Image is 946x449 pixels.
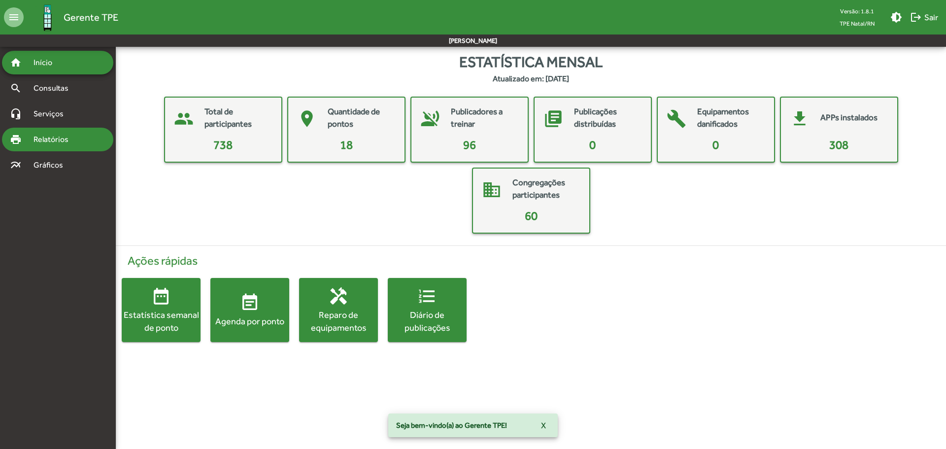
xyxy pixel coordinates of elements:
[910,8,938,26] span: Sair
[210,278,289,342] button: Agenda por ponto
[328,105,395,131] mat-card-title: Quantidade de pontos
[574,105,641,131] mat-card-title: Publicações distribuídas
[589,138,596,151] span: 0
[829,138,848,151] span: 308
[4,7,24,27] mat-icon: menu
[396,420,507,430] span: Seja bem-vindo(a) ao Gerente TPE!
[662,104,691,134] mat-icon: build
[451,105,518,131] mat-card-title: Publicadores a treinar
[10,82,22,94] mat-icon: search
[122,254,940,268] h4: Ações rápidas
[151,286,171,306] mat-icon: date_range
[240,293,260,312] mat-icon: event_note
[10,108,22,120] mat-icon: headset_mic
[820,111,878,124] mat-card-title: APPs instalados
[122,278,201,342] button: Estatística semanal de ponto
[539,104,568,134] mat-icon: library_books
[340,138,353,151] span: 18
[832,5,882,17] div: Versão: 1.8.1
[890,11,902,23] mat-icon: brightness_medium
[64,9,118,25] span: Gerente TPE
[541,416,546,434] span: X
[213,138,233,151] span: 738
[210,315,289,327] div: Agenda por ponto
[24,1,118,34] a: Gerente TPE
[785,104,814,134] mat-icon: get_app
[28,57,67,69] span: Início
[910,11,922,23] mat-icon: logout
[906,8,942,26] button: Sair
[204,105,271,131] mat-card-title: Total de participantes
[388,309,467,333] div: Diário de publicações
[525,209,538,222] span: 60
[459,51,603,73] span: Estatística mensal
[10,159,22,171] mat-icon: multiline_chart
[415,104,445,134] mat-icon: voice_over_off
[533,416,554,434] button: X
[10,134,22,145] mat-icon: print
[28,134,81,145] span: Relatórios
[493,73,569,85] strong: Atualizado em: [DATE]
[697,105,764,131] mat-card-title: Equipamentos danificados
[477,175,507,205] mat-icon: domain
[299,278,378,342] button: Reparo de equipamentos
[28,82,81,94] span: Consultas
[32,1,64,34] img: Logo
[388,278,467,342] button: Diário de publicações
[28,159,76,171] span: Gráficos
[417,286,437,306] mat-icon: format_list_numbered
[299,309,378,333] div: Reparo de equipamentos
[10,57,22,69] mat-icon: home
[329,286,348,306] mat-icon: handyman
[512,176,579,202] mat-card-title: Congregações participantes
[169,104,199,134] mat-icon: people
[122,309,201,333] div: Estatística semanal de ponto
[832,17,882,30] span: TPE Natal/RN
[712,138,719,151] span: 0
[28,108,77,120] span: Serviços
[292,104,322,134] mat-icon: place
[463,138,476,151] span: 96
